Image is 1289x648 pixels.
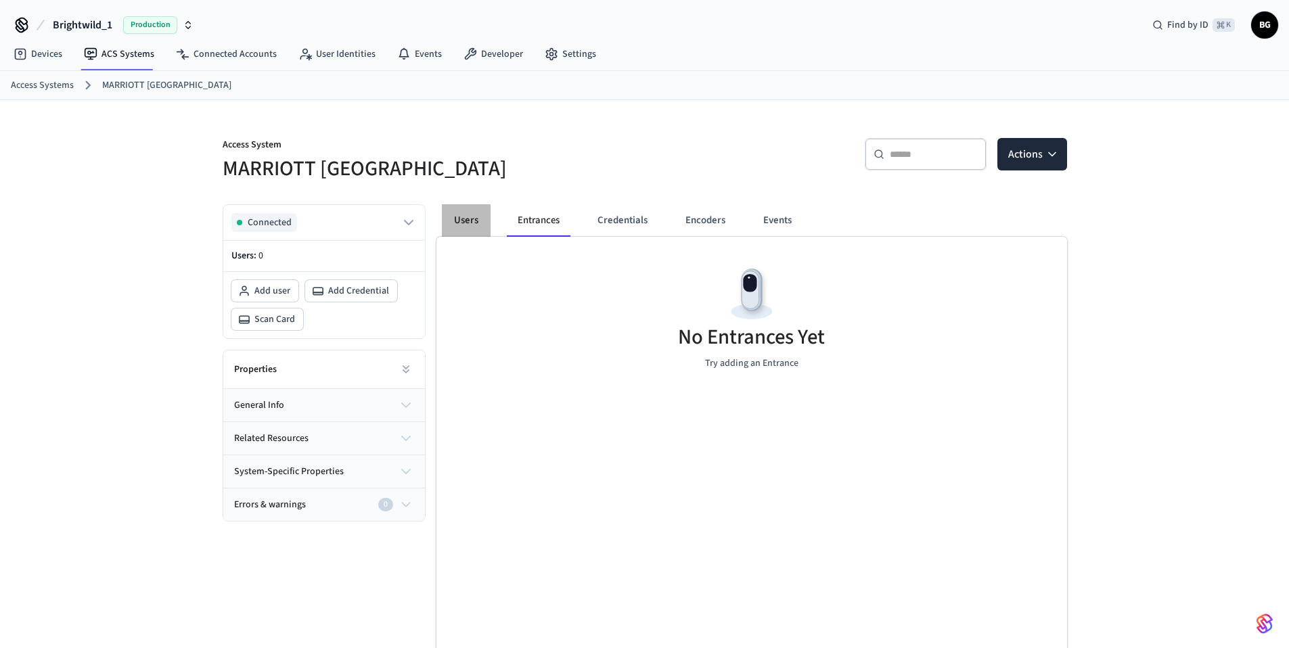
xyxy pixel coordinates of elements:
button: related resources [223,422,425,455]
button: Connected [231,213,417,232]
button: Errors & warnings0 [223,488,425,521]
button: Actions [997,138,1067,170]
span: Find by ID [1167,18,1208,32]
span: Add Credential [328,284,389,298]
p: Try adding an Entrance [705,356,798,371]
h5: MARRIOTT [GEOGRAPHIC_DATA] [223,155,637,183]
span: Add user [254,284,290,298]
span: Brightwild_1 [53,17,112,33]
button: Entrances [507,204,570,237]
img: Devices Empty State [721,264,782,325]
a: Access Systems [11,78,74,93]
a: User Identities [288,42,386,66]
button: Users [442,204,491,237]
a: Devices [3,42,73,66]
h2: Properties [234,363,277,376]
button: BG [1251,11,1278,39]
img: SeamLogoGradient.69752ec5.svg [1257,613,1273,634]
button: general info [223,389,425,421]
button: Add user [231,280,298,302]
span: Scan Card [254,313,295,326]
h5: No Entrances Yet [678,323,825,351]
a: ACS Systems [73,42,165,66]
div: 0 [378,498,393,511]
div: Find by ID⌘ K [1141,13,1246,37]
p: Access System [223,138,637,155]
button: system-specific properties [223,455,425,488]
span: Connected [248,216,292,229]
button: Credentials [587,204,658,237]
span: Errors & warnings [234,498,306,512]
span: system-specific properties [234,465,344,479]
button: Events [752,204,802,237]
a: Settings [534,42,607,66]
span: BG [1252,13,1277,37]
a: Events [386,42,453,66]
p: Users: [231,249,417,263]
button: Add Credential [305,280,397,302]
span: ⌘ K [1213,18,1235,32]
button: Scan Card [231,308,303,330]
button: Encoders [675,204,736,237]
span: related resources [234,432,309,446]
a: Developer [453,42,534,66]
span: Production [123,16,177,34]
span: 0 [258,249,263,262]
span: general info [234,398,284,413]
a: Connected Accounts [165,42,288,66]
a: MARRIOTT [GEOGRAPHIC_DATA] [102,78,231,93]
